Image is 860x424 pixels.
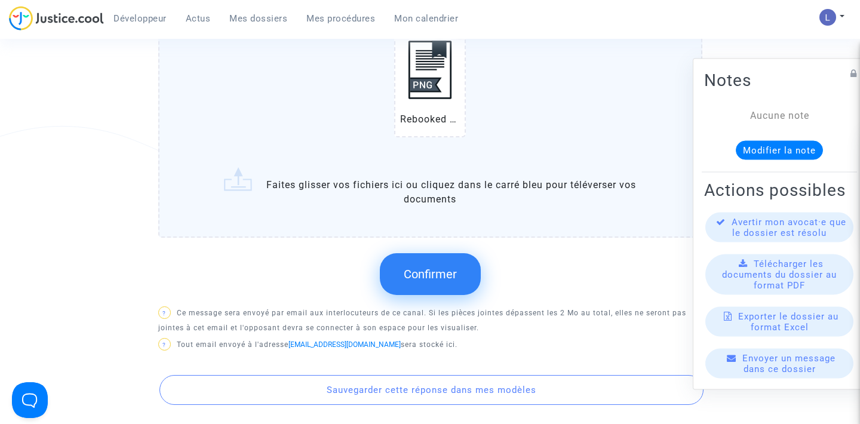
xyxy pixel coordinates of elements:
span: Développeur [113,13,167,24]
h2: Actions possibles [704,180,855,201]
iframe: Help Scout Beacon - Open [12,382,48,418]
span: ? [162,342,166,348]
a: Mes procédures [297,10,385,27]
span: Envoyer un message dans ce dossier [742,353,836,374]
span: Mes procédures [306,13,375,24]
a: Mon calendrier [385,10,468,27]
p: Ce message sera envoyé par email aux interlocuteurs de ce canal. Si les pièces jointes dépassent ... [158,306,702,336]
span: Confirmer [404,267,457,281]
span: Mon calendrier [394,13,458,24]
button: Confirmer [380,253,481,295]
a: Actus [176,10,220,27]
span: ? [162,310,166,317]
span: Exporter le dossier au format Excel [738,311,838,333]
button: Sauvegarder cette réponse dans mes modèles [159,375,704,405]
a: Développeur [104,10,176,27]
span: Actus [186,13,211,24]
span: Télécharger les documents du dossier au format PDF [722,259,837,291]
span: Avertir mon avocat·e que le dossier est résolu [732,217,846,238]
span: Mes dossiers [229,13,287,24]
p: Tout email envoyé à l'adresse sera stocké ici. [158,337,702,352]
a: [EMAIL_ADDRESS][DOMAIN_NAME] [288,340,401,349]
img: jc-logo.svg [9,6,104,30]
h2: Notes [704,70,855,91]
a: Mes dossiers [220,10,297,27]
div: Aucune note [722,109,837,123]
button: Modifier la note [736,141,823,160]
img: AATXAJzI13CaqkJmx-MOQUbNyDE09GJ9dorwRvFSQZdH=s96-c [819,9,836,26]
